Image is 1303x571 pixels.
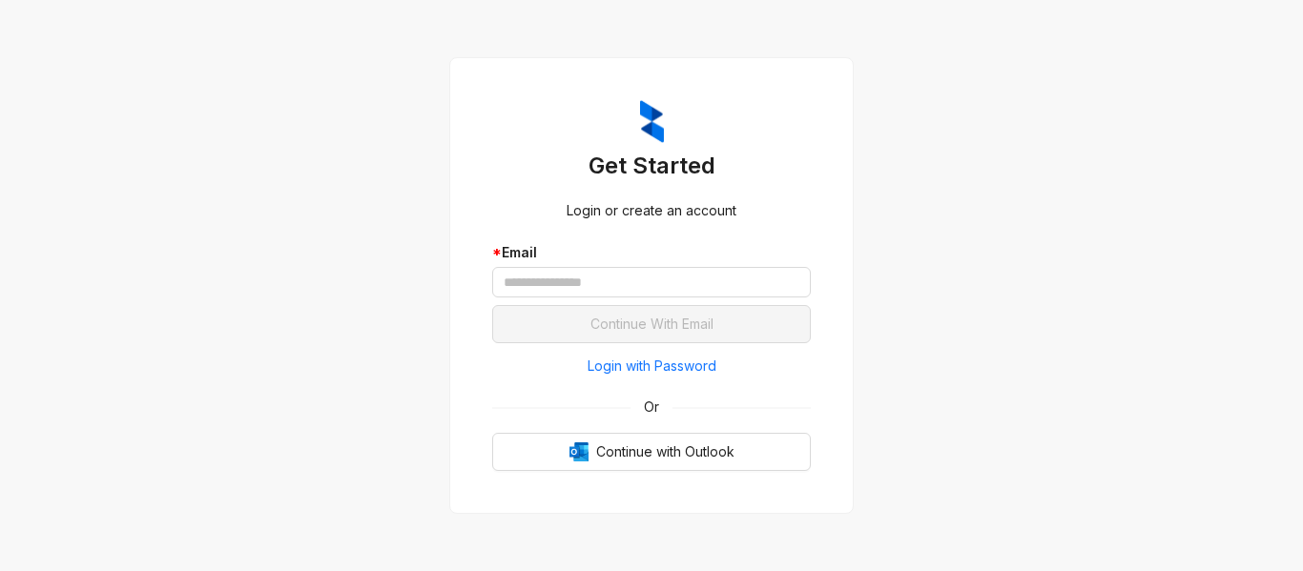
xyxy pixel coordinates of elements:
button: OutlookContinue with Outlook [492,433,811,471]
div: Email [492,242,811,263]
span: Continue with Outlook [596,441,734,462]
img: ZumaIcon [640,100,664,144]
div: Login or create an account [492,200,811,221]
span: Login with Password [588,356,716,377]
h3: Get Started [492,151,811,181]
span: Or [631,397,672,418]
button: Continue With Email [492,305,811,343]
button: Login with Password [492,351,811,381]
img: Outlook [569,442,589,461]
